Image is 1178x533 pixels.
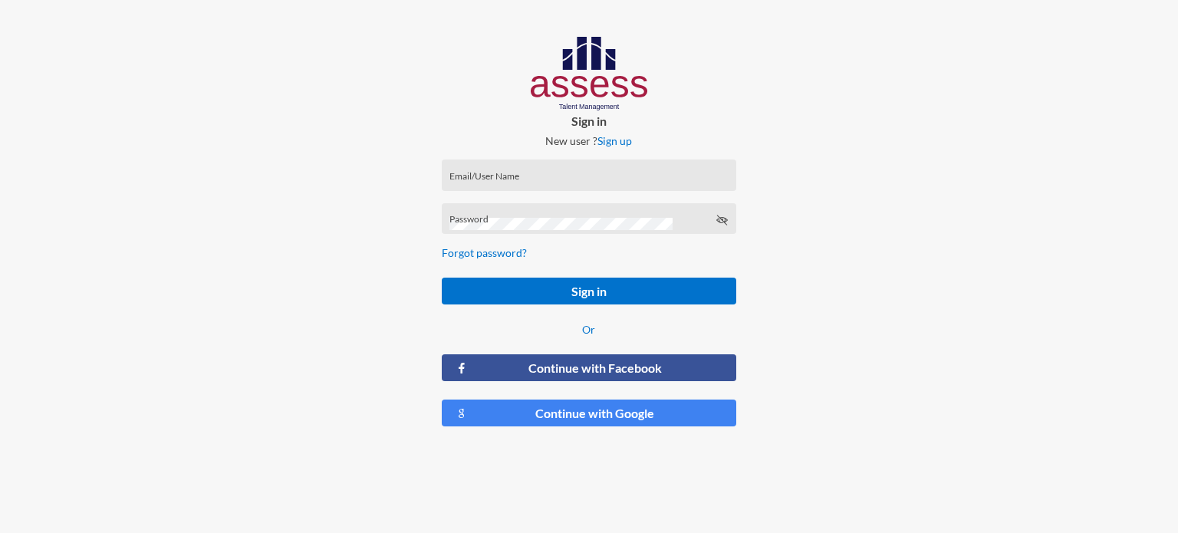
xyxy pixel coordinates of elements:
[442,354,736,381] button: Continue with Facebook
[597,134,632,147] a: Sign up
[442,400,736,426] button: Continue with Google
[442,323,736,336] p: Or
[442,278,736,304] button: Sign in
[531,37,648,110] img: AssessLogoo.svg
[429,114,749,128] p: Sign in
[442,246,527,259] a: Forgot password?
[429,134,749,147] p: New user ?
